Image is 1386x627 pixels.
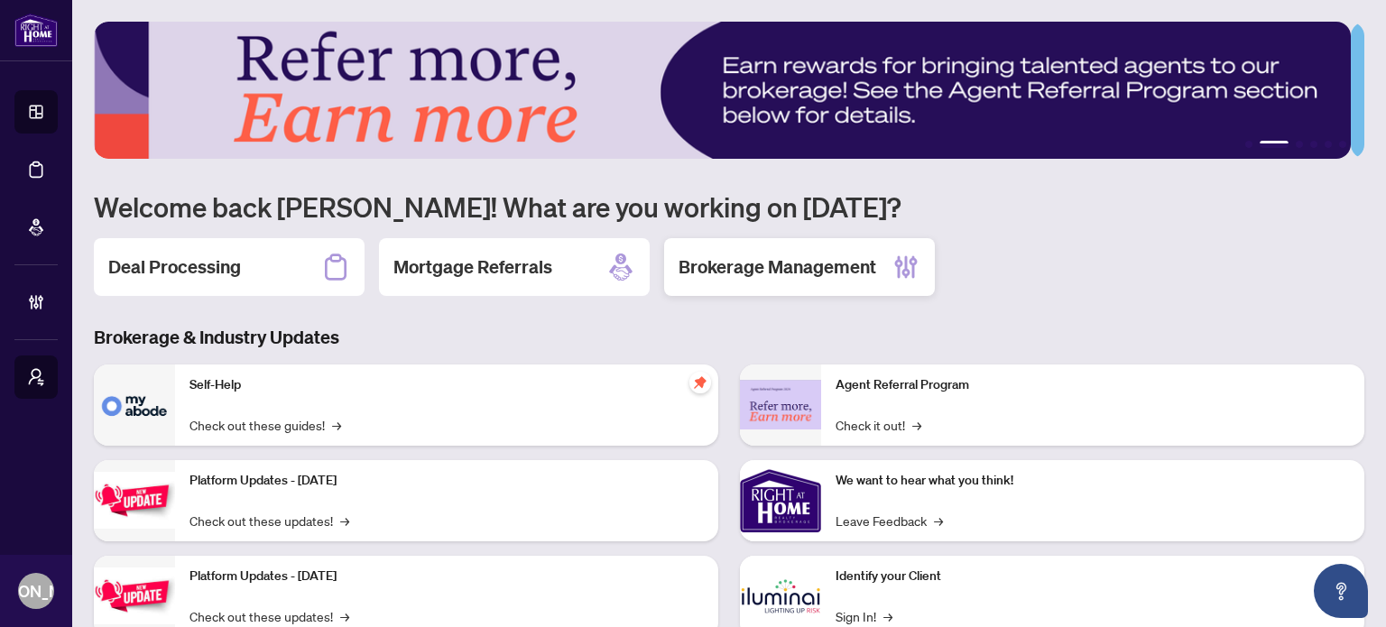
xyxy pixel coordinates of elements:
[679,254,876,280] h2: Brokerage Management
[108,254,241,280] h2: Deal Processing
[1245,141,1252,148] button: 1
[189,471,704,491] p: Platform Updates - [DATE]
[189,415,341,435] a: Check out these guides!→
[836,606,892,626] a: Sign In!→
[1339,141,1346,148] button: 6
[1260,141,1289,148] button: 2
[836,415,921,435] a: Check it out!→
[94,472,175,529] img: Platform Updates - July 21, 2025
[189,511,349,530] a: Check out these updates!→
[340,606,349,626] span: →
[836,511,943,530] a: Leave Feedback→
[189,567,704,586] p: Platform Updates - [DATE]
[393,254,552,280] h2: Mortgage Referrals
[94,325,1364,350] h3: Brokerage & Industry Updates
[740,460,821,541] img: We want to hear what you think!
[94,22,1351,159] img: Slide 1
[14,14,58,47] img: logo
[1296,141,1303,148] button: 3
[189,606,349,626] a: Check out these updates!→
[340,511,349,530] span: →
[189,375,704,395] p: Self-Help
[836,471,1350,491] p: We want to hear what you think!
[836,375,1350,395] p: Agent Referral Program
[836,567,1350,586] p: Identify your Client
[27,368,45,386] span: user-switch
[912,415,921,435] span: →
[1310,141,1317,148] button: 4
[94,364,175,446] img: Self-Help
[740,380,821,429] img: Agent Referral Program
[94,567,175,624] img: Platform Updates - July 8, 2025
[883,606,892,626] span: →
[689,372,711,393] span: pushpin
[934,511,943,530] span: →
[94,189,1364,224] h1: Welcome back [PERSON_NAME]! What are you working on [DATE]?
[1314,564,1368,618] button: Open asap
[1325,141,1332,148] button: 5
[332,415,341,435] span: →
